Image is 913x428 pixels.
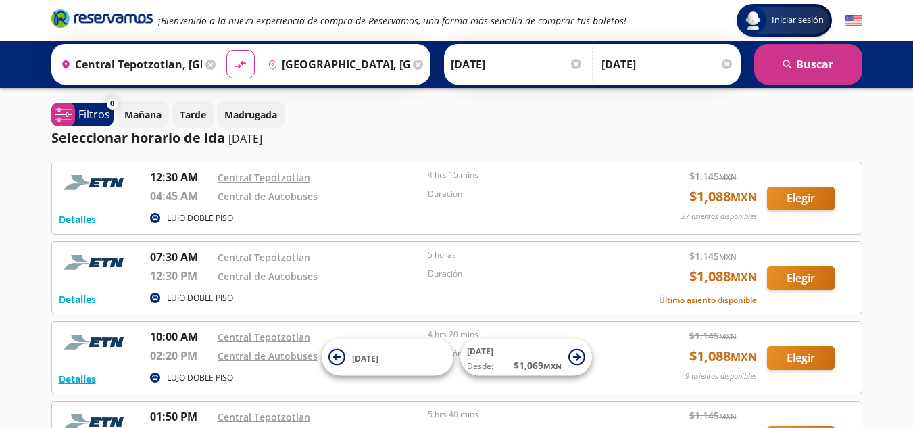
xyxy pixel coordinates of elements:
[689,249,737,263] span: $ 1,145
[543,361,562,371] small: MXN
[601,47,734,81] input: Opcional
[218,251,310,264] a: Central Tepotzotlan
[150,268,211,284] p: 12:30 PM
[51,8,153,32] a: Brand Logo
[150,188,211,204] p: 04:45 AM
[172,101,214,128] button: Tarde
[124,108,162,122] p: Mañana
[51,128,225,148] p: Seleccionar horario de ida
[467,360,493,373] span: Desde:
[767,187,835,210] button: Elegir
[158,14,626,27] em: ¡Bienvenido a la nueva experiencia de compra de Reservamos, una forma más sencilla de comprar tus...
[731,190,757,205] small: MXN
[150,329,211,345] p: 10:00 AM
[689,329,737,343] span: $ 1,145
[167,212,233,224] p: LUJO DOBLE PISO
[514,358,562,373] span: $ 1,069
[218,410,310,423] a: Central Tepotzotlan
[428,329,632,341] p: 4 hrs 20 mins
[689,169,737,183] span: $ 1,145
[352,352,378,364] span: [DATE]
[766,14,829,27] span: Iniciar sesión
[59,292,96,306] button: Detalles
[59,249,133,276] img: RESERVAMOS
[322,339,453,376] button: [DATE]
[51,103,114,126] button: 0Filtros
[428,188,632,200] p: Duración
[78,106,110,122] p: Filtros
[685,371,757,382] p: 9 asientos disponibles
[767,266,835,290] button: Elegir
[428,169,632,181] p: 4 hrs 15 mins
[150,348,211,364] p: 02:20 PM
[117,101,169,128] button: Mañana
[150,249,211,265] p: 07:30 AM
[51,8,153,28] i: Brand Logo
[428,249,632,261] p: 5 horas
[659,294,757,306] button: Último asiento disponible
[218,270,318,283] a: Central de Autobuses
[845,12,862,29] button: English
[681,211,757,222] p: 27 asientos disponibles
[460,339,592,376] button: [DATE]Desde:$1,069MXN
[428,268,632,280] p: Duración
[59,169,133,196] img: RESERVAMOS
[719,411,737,421] small: MXN
[689,266,757,287] span: $ 1,088
[218,331,310,343] a: Central Tepotzotlan
[150,169,211,185] p: 12:30 AM
[217,101,285,128] button: Madrugada
[719,252,737,262] small: MXN
[218,190,318,203] a: Central de Autobuses
[428,408,632,421] p: 5 hrs 40 mins
[59,329,133,356] img: RESERVAMOS
[754,44,862,85] button: Buscar
[59,212,96,227] button: Detalles
[731,350,757,364] small: MXN
[228,130,262,147] p: [DATE]
[719,331,737,341] small: MXN
[451,47,583,81] input: Elegir Fecha
[110,98,114,110] span: 0
[719,172,737,182] small: MXN
[150,408,211,425] p: 01:50 PM
[689,408,737,423] span: $ 1,145
[218,350,318,362] a: Central de Autobuses
[59,372,96,386] button: Detalles
[218,171,310,184] a: Central Tepotzotlan
[731,270,757,285] small: MXN
[262,47,410,81] input: Buscar Destino
[167,372,233,384] p: LUJO DOBLE PISO
[224,108,277,122] p: Madrugada
[167,292,233,304] p: LUJO DOBLE PISO
[689,187,757,207] span: $ 1,088
[467,346,493,357] span: [DATE]
[55,47,203,81] input: Buscar Origen
[689,346,757,366] span: $ 1,088
[180,108,206,122] p: Tarde
[767,346,835,370] button: Elegir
